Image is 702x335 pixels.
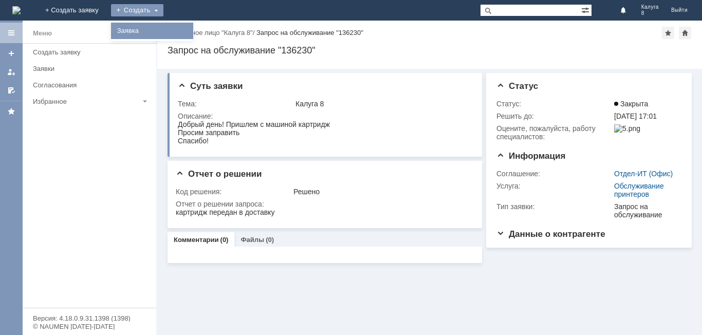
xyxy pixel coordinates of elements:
div: Меню [33,27,52,40]
a: Перейти на домашнюю страницу [12,6,21,14]
span: 8 [641,10,659,16]
div: Запрос на обслуживание "136230" [168,45,692,55]
div: Тип заявки: [496,202,612,211]
div: Заявки [33,65,150,72]
span: Расширенный поиск [581,5,592,14]
div: Тема: [178,100,293,108]
div: Добавить в избранное [662,27,674,39]
span: Статус [496,81,538,91]
span: Отчет о решении [176,169,262,179]
span: Информация [496,151,565,161]
div: Статус: [496,100,612,108]
div: Описание: [178,112,471,120]
div: Калуга 8 [295,100,469,108]
div: Запрос на обслуживание "136230" [256,29,363,36]
div: Oцените, пожалуйста, работу специалистов: [496,124,612,141]
div: Решено [293,188,469,196]
div: Решить до: [496,112,612,120]
span: Данные о контрагенте [496,229,605,239]
div: © NAUMEN [DATE]-[DATE] [33,323,146,330]
div: Отчет о решении запроса: [176,200,471,208]
div: Запрос на обслуживание [614,202,677,219]
img: 5.png [614,124,640,133]
a: Заявки [29,61,154,77]
a: Отдел-ИТ (Офис) [614,170,673,178]
a: Согласования [29,77,154,93]
div: (0) [266,236,274,244]
a: Создать заявку [3,45,20,62]
a: Комментарии [174,236,219,244]
div: Версия: 4.18.0.9.31.1398 (1398) [33,315,146,322]
span: Суть заявки [178,81,243,91]
div: Сделать домашней страницей [679,27,691,39]
a: Обслуживание принтеров [614,182,664,198]
div: Избранное [33,98,139,105]
a: Создать заявку [29,44,154,60]
div: Создать [111,4,163,16]
a: Файлы [241,236,264,244]
div: Соглашение: [496,170,612,178]
a: Мои заявки [3,64,20,80]
div: Код решения: [176,188,291,196]
div: / [168,29,256,36]
a: Контактное лицо "Калуга 8" [168,29,253,36]
span: Калуга [641,4,659,10]
a: Заявка [113,25,191,37]
div: Согласования [33,81,150,89]
a: Мои согласования [3,82,20,99]
span: [DATE] 17:01 [614,112,657,120]
span: Закрыта [614,100,648,108]
div: Создать заявку [33,48,150,56]
img: logo [12,6,21,14]
div: (0) [220,236,229,244]
div: Услуга: [496,182,612,190]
